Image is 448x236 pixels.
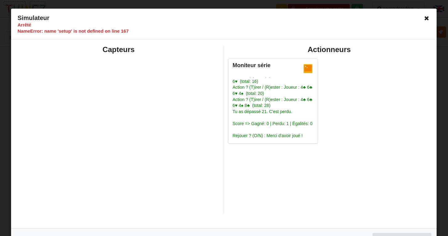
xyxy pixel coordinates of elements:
h2: Actionneurs [228,45,430,55]
h4: Arrêté [18,22,427,28]
div: Moniteur série [233,62,313,69]
h4: NameError: name 'setup' is not defined on line 167 [18,28,427,34]
div: Simulateur [11,9,437,39]
img: picto_monitor.png [303,63,313,74]
h2: Capteurs [18,45,220,55]
div: === BLACKJACK (Thingz/Galaxia) === Règle simple : le croupier tire jusqu'à 17. Les As valent 1 ou... [233,77,313,139]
